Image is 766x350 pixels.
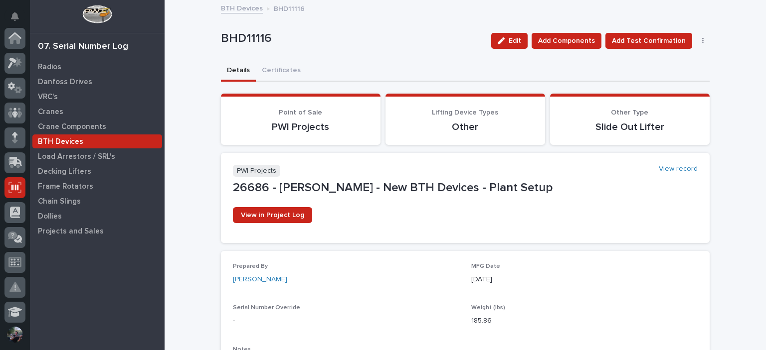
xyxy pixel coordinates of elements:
a: Cranes [30,104,165,119]
a: View in Project Log [233,207,312,223]
span: View in Project Log [241,212,304,219]
a: Decking Lifters [30,164,165,179]
button: Notifications [4,6,25,27]
p: 185.86 [471,316,698,326]
a: BTH Devices [30,134,165,149]
img: Workspace Logo [82,5,112,23]
span: Weight (lbs) [471,305,505,311]
p: Dollies [38,212,62,221]
p: PWI Projects [233,121,369,133]
a: Projects and Sales [30,224,165,238]
p: [DATE] [471,274,698,285]
div: Notifications [12,12,25,28]
span: MFG Date [471,263,500,269]
p: Other [397,121,533,133]
button: Edit [491,33,528,49]
p: Slide Out Lifter [562,121,698,133]
a: Dollies [30,209,165,224]
a: Frame Rotators [30,179,165,194]
span: Prepared By [233,263,268,269]
p: Cranes [38,108,63,117]
p: Radios [38,63,61,72]
p: Crane Components [38,122,106,131]
button: Add Test Confirmation [605,33,692,49]
p: BHD11116 [221,31,483,46]
p: PWI Projects [233,165,280,177]
p: VRC's [38,93,58,102]
p: 26686 - [PERSON_NAME] - New BTH Devices - Plant Setup [233,181,698,195]
a: Crane Components [30,119,165,134]
a: BTH Devices [221,2,263,13]
p: Danfoss Drives [38,78,92,87]
a: Radios [30,59,165,74]
div: 07. Serial Number Log [38,41,128,52]
span: Edit [509,36,521,45]
a: Danfoss Drives [30,74,165,89]
p: BTH Devices [38,137,83,146]
p: Decking Lifters [38,167,91,176]
a: Chain Slings [30,194,165,209]
button: Certificates [256,61,307,82]
p: Chain Slings [38,197,81,206]
p: Projects and Sales [38,227,104,236]
span: Other Type [611,109,648,116]
p: BHD11116 [274,2,305,13]
a: VRC's [30,89,165,104]
span: Add Components [538,35,595,47]
a: View record [659,165,698,173]
button: users-avatar [4,324,25,345]
span: Serial Number Override [233,305,300,311]
p: Load Arrestors / SRL's [38,152,115,161]
p: - [233,316,459,326]
p: Frame Rotators [38,182,93,191]
a: [PERSON_NAME] [233,274,287,285]
span: Lifting Device Types [432,109,498,116]
button: Details [221,61,256,82]
button: Add Components [532,33,601,49]
span: Add Test Confirmation [612,35,686,47]
span: Point of Sale [279,109,322,116]
a: Load Arrestors / SRL's [30,149,165,164]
